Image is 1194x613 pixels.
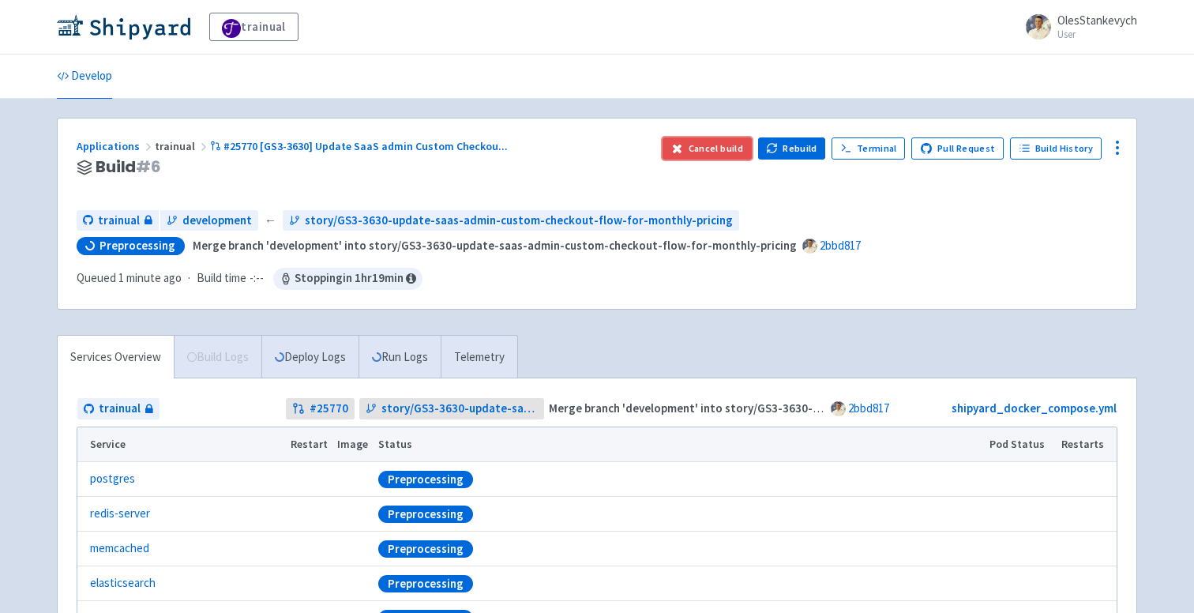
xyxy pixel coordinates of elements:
a: #25770 [286,398,355,419]
a: Run Logs [359,336,441,379]
a: shipyard_docker_compose.yml [952,401,1117,416]
time: 1 minute ago [118,270,182,285]
a: Services Overview [58,336,174,379]
strong: Merge branch 'development' into story/GS3-3630-update-saas-admin-custom-checkout-flow-for-monthly... [549,401,1153,416]
a: trainual [77,210,159,231]
a: 2bbd817 [848,401,889,416]
button: Cancel build [663,137,752,160]
a: redis-server [90,505,150,523]
span: story/GS3-3630-update-saas-admin-custom-checkout-flow-for-monthly-pricing [381,400,539,418]
a: Deploy Logs [261,336,359,379]
div: Preprocessing [378,471,473,488]
a: Terminal [832,137,905,160]
a: #25770 [GS3-3630] Update SaaS admin Custom Checkou... [210,139,510,153]
span: trainual [155,139,210,153]
a: memcached [90,540,149,558]
span: Build time [197,269,246,288]
span: -:-- [250,269,264,288]
a: trainual [77,398,160,419]
span: trainual [99,400,141,418]
span: Build [96,158,161,176]
a: OlesStankevych User [1016,14,1137,39]
th: Service [77,427,285,462]
th: Restarts [1057,427,1117,462]
a: Pull Request [911,137,1004,160]
span: OlesStankevych [1057,13,1137,28]
div: Preprocessing [378,575,473,592]
a: story/GS3-3630-update-saas-admin-custom-checkout-flow-for-monthly-pricing [283,210,739,231]
th: Restart [285,427,332,462]
a: postgres [90,470,135,488]
span: Preprocessing [99,238,175,254]
strong: Merge branch 'development' into story/GS3-3630-update-saas-admin-custom-checkout-flow-for-monthly... [193,238,797,253]
span: Queued [77,270,182,285]
a: development [160,210,258,231]
button: Rebuild [758,137,826,160]
span: development [182,212,252,230]
a: trainual [209,13,298,41]
img: Shipyard logo [57,14,190,39]
a: 2bbd817 [820,238,861,253]
span: #25770 [GS3-3630] Update SaaS admin Custom Checkou ... [223,139,508,153]
span: ← [265,212,276,230]
th: Status [374,427,985,462]
th: Image [332,427,374,462]
div: Preprocessing [378,506,473,523]
span: trainual [98,212,140,230]
th: Pod Status [985,427,1057,462]
span: # 6 [136,156,161,178]
a: Develop [57,55,112,99]
div: Preprocessing [378,540,473,558]
span: Stopping in 1 hr 19 min [273,268,422,290]
a: Build History [1010,137,1102,160]
small: User [1057,29,1137,39]
a: elasticsearch [90,574,156,592]
a: story/GS3-3630-update-saas-admin-custom-checkout-flow-for-monthly-pricing [359,398,545,419]
span: story/GS3-3630-update-saas-admin-custom-checkout-flow-for-monthly-pricing [305,212,733,230]
div: · [77,268,422,290]
a: Applications [77,139,155,153]
a: Telemetry [441,336,517,379]
strong: # 25770 [310,400,348,418]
